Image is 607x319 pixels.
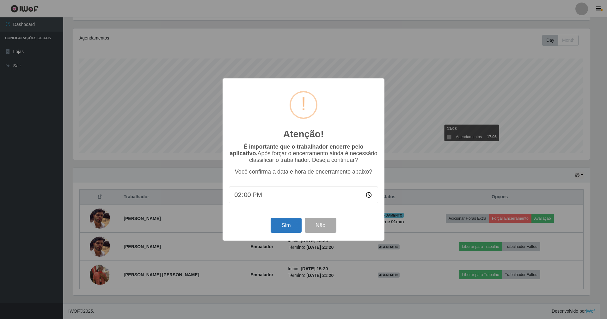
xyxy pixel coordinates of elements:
[271,218,301,233] button: Sim
[283,128,324,140] h2: Atenção!
[305,218,336,233] button: Não
[229,144,378,163] p: Após forçar o encerramento ainda é necessário classificar o trabalhador. Deseja continuar?
[230,144,363,156] b: É importante que o trabalhador encerre pelo aplicativo.
[229,169,378,175] p: Você confirma a data e hora de encerramento abaixo?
